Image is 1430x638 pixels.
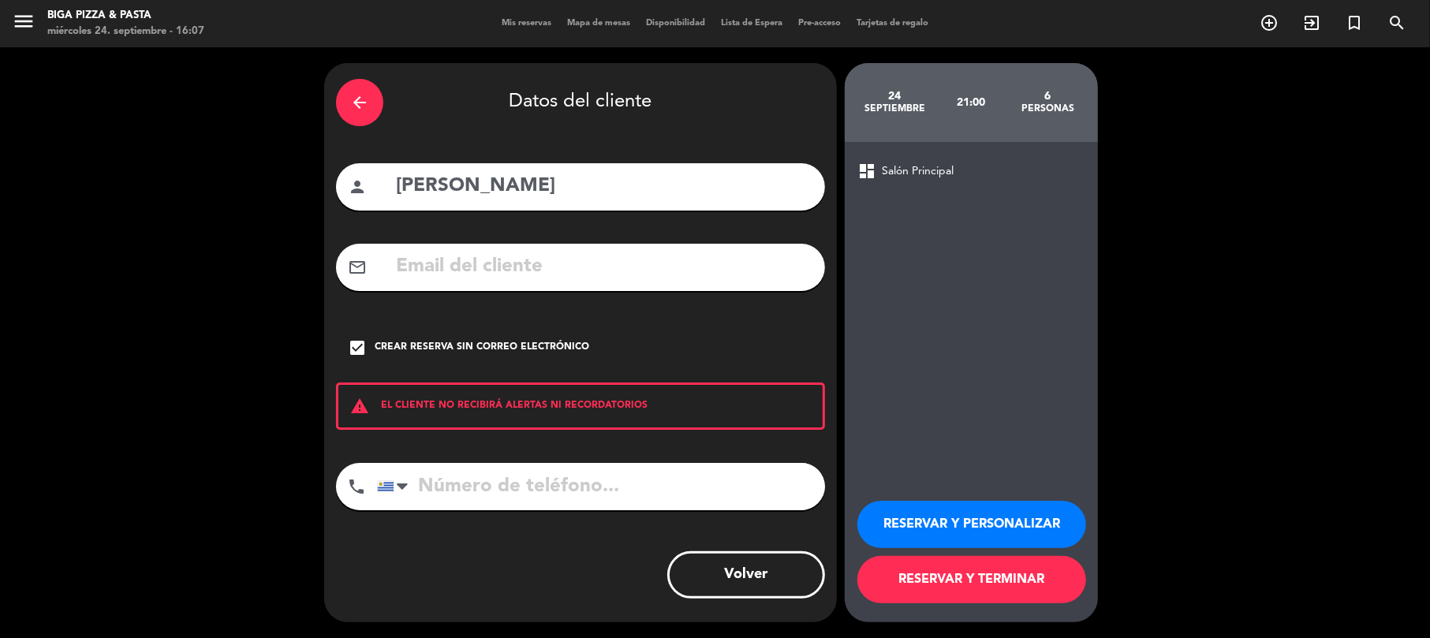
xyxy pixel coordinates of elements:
[857,556,1086,603] button: RESERVAR Y TERMINAR
[12,9,35,33] i: menu
[350,93,369,112] i: arrow_back
[790,19,849,28] span: Pre-acceso
[667,551,825,599] button: Volver
[713,19,790,28] span: Lista de Espera
[857,501,1086,548] button: RESERVAR Y PERSONALIZAR
[1010,103,1086,115] div: personas
[1260,13,1279,32] i: add_circle_outline
[377,463,825,510] input: Número de teléfono...
[494,19,559,28] span: Mis reservas
[47,24,204,39] div: miércoles 24. septiembre - 16:07
[378,464,414,509] div: Uruguay: +598
[1345,13,1364,32] i: turned_in_not
[933,75,1010,130] div: 21:00
[347,477,366,496] i: phone
[12,9,35,39] button: menu
[857,90,933,103] div: 24
[1387,13,1406,32] i: search
[882,162,954,181] span: Salón Principal
[849,19,936,28] span: Tarjetas de regalo
[348,258,367,277] i: mail_outline
[348,338,367,357] i: check_box
[857,103,933,115] div: septiembre
[336,382,825,430] div: EL CLIENTE NO RECIBIRÁ ALERTAS NI RECORDATORIOS
[348,177,367,196] i: person
[394,251,813,283] input: Email del cliente
[338,397,381,416] i: warning
[47,8,204,24] div: Biga Pizza & Pasta
[375,340,589,356] div: Crear reserva sin correo electrónico
[638,19,713,28] span: Disponibilidad
[1302,13,1321,32] i: exit_to_app
[336,75,825,130] div: Datos del cliente
[394,170,813,203] input: Nombre del cliente
[857,162,876,181] span: dashboard
[1010,90,1086,103] div: 6
[559,19,638,28] span: Mapa de mesas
